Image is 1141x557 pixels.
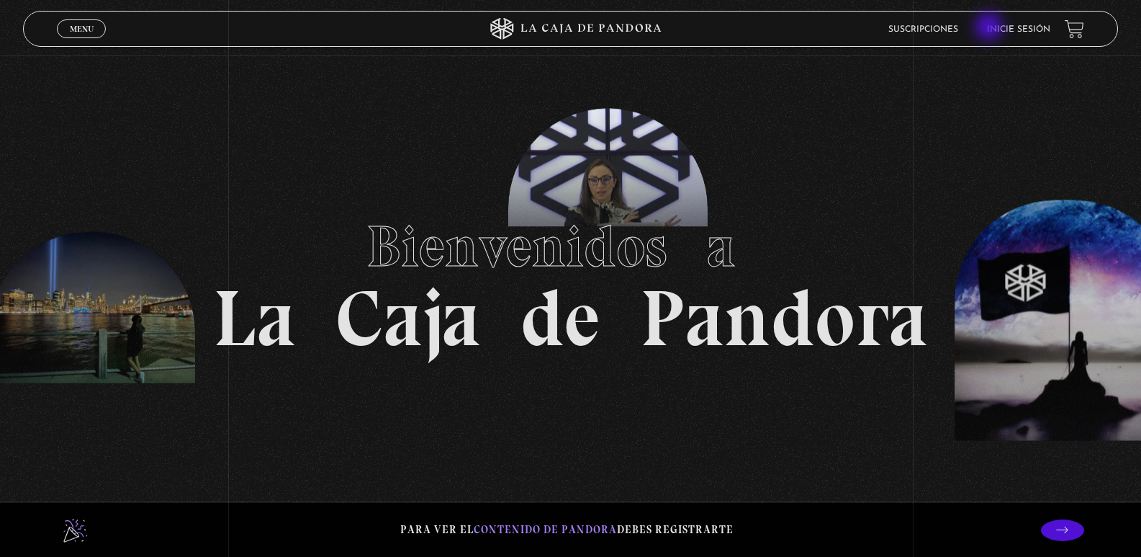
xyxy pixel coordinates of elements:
[1065,19,1084,39] a: View your shopping cart
[70,24,94,33] span: Menu
[888,25,958,34] a: Suscripciones
[987,25,1050,34] a: Inicie sesión
[213,200,928,358] h1: La Caja de Pandora
[65,37,99,47] span: Cerrar
[366,212,775,281] span: Bienvenidos a
[400,520,734,540] p: Para ver el debes registrarte
[474,523,617,536] span: contenido de Pandora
